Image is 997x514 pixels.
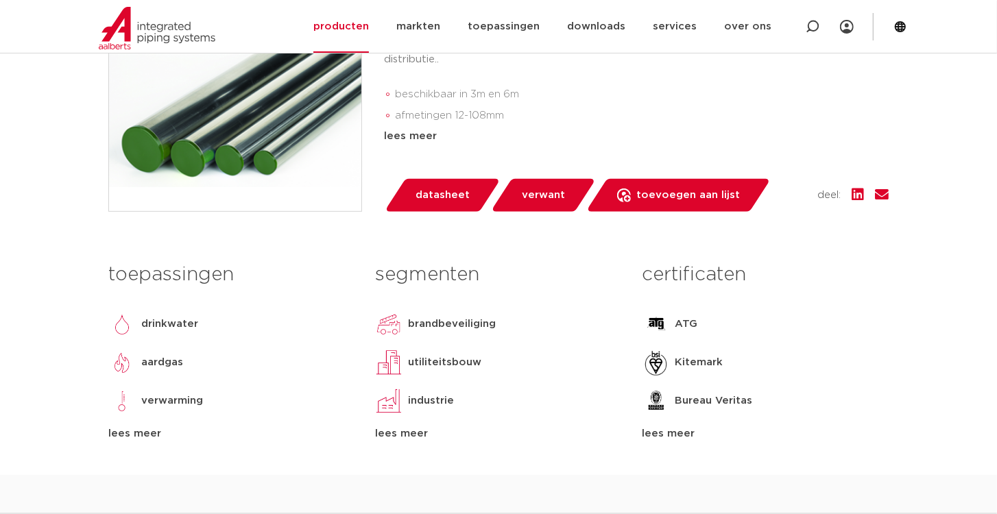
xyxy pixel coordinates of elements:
div: lees meer [108,426,355,442]
p: drinkwater [141,316,198,332]
p: ATG [675,316,698,332]
a: verwant [490,179,596,212]
li: afmetingen 12-108mm [395,105,889,127]
img: Bureau Veritas [642,387,670,415]
span: deel: [817,187,841,204]
h3: certificaten [642,261,889,289]
p: Kitemark [675,354,723,371]
img: industrie [375,387,403,415]
p: brandbeveiliging [408,316,496,332]
p: verwarming [141,393,203,409]
div: lees meer [642,426,889,442]
span: datasheet [416,184,470,206]
h3: segmenten [375,261,621,289]
div: lees meer [384,128,889,145]
p: Bureau Veritas [675,393,753,409]
a: datasheet [384,179,501,212]
img: brandbeveiliging [375,310,403,338]
img: aardgas [108,349,136,376]
h3: toepassingen [108,261,355,289]
p: utiliteitsbouw [408,354,481,371]
span: verwant [522,184,565,206]
img: drinkwater [108,310,136,338]
img: ATG [642,310,670,338]
img: utiliteitsbouw [375,349,403,376]
li: beschikbaar in 3m en 6m [395,84,889,106]
p: aardgas [141,354,183,371]
img: verwarming [108,387,136,415]
p: industrie [408,393,454,409]
img: Kitemark [642,349,670,376]
div: lees meer [375,426,621,442]
span: toevoegen aan lijst [636,184,740,206]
